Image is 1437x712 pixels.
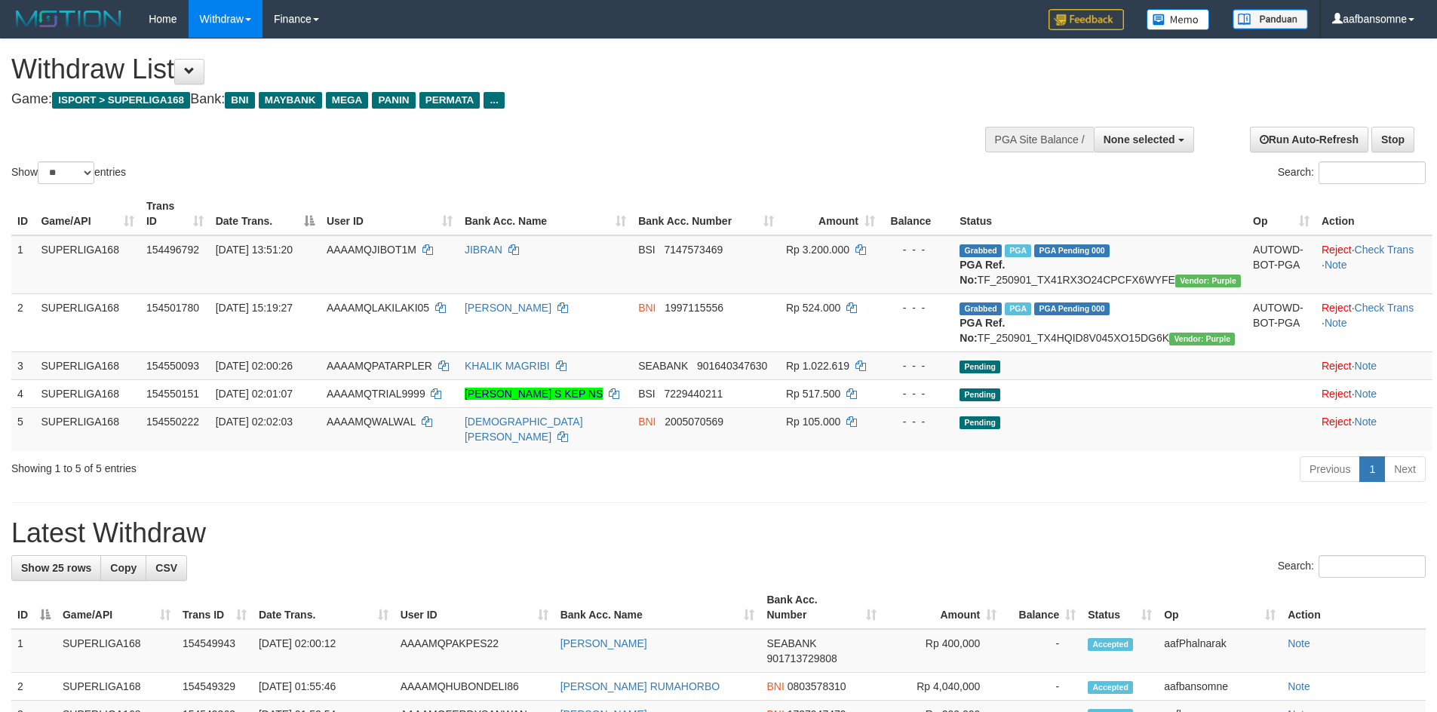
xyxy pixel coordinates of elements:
[395,673,554,701] td: AAAAMQHUBONDELI86
[1316,351,1432,379] td: ·
[1005,244,1031,257] span: Marked by aafsoumeymey
[638,360,688,372] span: SEABANK
[57,586,177,629] th: Game/API: activate to sort column ascending
[327,244,416,256] span: AAAAMQJIBOT1M
[1316,192,1432,235] th: Action
[632,192,780,235] th: Bank Acc. Number: activate to sort column ascending
[786,302,840,314] span: Rp 524.000
[1322,416,1352,428] a: Reject
[38,161,94,184] select: Showentries
[1325,317,1347,329] a: Note
[11,407,35,450] td: 5
[465,360,550,372] a: KHALIK MAGRIBI
[1325,259,1347,271] a: Note
[1003,629,1082,673] td: -
[11,673,57,701] td: 2
[1158,673,1282,701] td: aafbansomne
[1322,302,1352,314] a: Reject
[11,8,126,30] img: MOTION_logo.png
[638,388,656,400] span: BSI
[21,562,91,574] span: Show 25 rows
[327,388,425,400] span: AAAAMQTRIAL9999
[786,416,840,428] span: Rp 105.000
[664,244,723,256] span: Copy 7147573469 to clipboard
[1355,416,1377,428] a: Note
[887,242,947,257] div: - - -
[1147,9,1210,30] img: Button%20Memo.svg
[35,192,140,235] th: Game/API: activate to sort column ascending
[216,360,293,372] span: [DATE] 02:00:26
[216,302,293,314] span: [DATE] 15:19:27
[788,680,846,692] span: Copy 0803578310 to clipboard
[395,586,554,629] th: User ID: activate to sort column ascending
[1034,302,1110,315] span: PGA Pending
[760,586,883,629] th: Bank Acc. Number: activate to sort column ascending
[638,244,656,256] span: BSI
[459,192,632,235] th: Bank Acc. Name: activate to sort column ascending
[1322,244,1352,256] a: Reject
[140,192,210,235] th: Trans ID: activate to sort column ascending
[146,555,187,581] a: CSV
[11,161,126,184] label: Show entries
[327,360,432,372] span: AAAAMQPATARPLER
[1003,586,1082,629] th: Balance: activate to sort column ascending
[35,407,140,450] td: SUPERLIGA168
[697,360,767,372] span: Copy 901640347630 to clipboard
[155,562,177,574] span: CSV
[253,629,395,673] td: [DATE] 02:00:12
[1082,586,1158,629] th: Status: activate to sort column ascending
[1355,244,1414,256] a: Check Trans
[216,244,293,256] span: [DATE] 13:51:20
[1322,388,1352,400] a: Reject
[1278,555,1426,578] label: Search:
[484,92,504,109] span: ...
[1355,388,1377,400] a: Note
[395,629,554,673] td: AAAAMQPAKPES22
[146,416,199,428] span: 154550222
[146,302,199,314] span: 154501780
[960,317,1005,344] b: PGA Ref. No:
[35,235,140,294] td: SUPERLIGA168
[1088,638,1133,651] span: Accepted
[327,302,429,314] span: AAAAMQLAKILAKI05
[638,302,656,314] span: BNI
[883,673,1003,701] td: Rp 4,040,000
[1169,333,1235,345] span: Vendor URL: https://trx4.1velocity.biz
[35,293,140,351] td: SUPERLIGA168
[664,388,723,400] span: Copy 7229440211 to clipboard
[1049,9,1124,30] img: Feedback.jpg
[146,244,199,256] span: 154496792
[1316,407,1432,450] td: ·
[465,388,603,400] a: [PERSON_NAME] S KEP NS
[665,416,723,428] span: Copy 2005070569 to clipboard
[953,192,1247,235] th: Status
[1158,586,1282,629] th: Op: activate to sort column ascending
[1034,244,1110,257] span: PGA Pending
[1288,680,1310,692] a: Note
[225,92,254,109] span: BNI
[465,416,583,443] a: [DEMOGRAPHIC_DATA][PERSON_NAME]
[1094,127,1194,152] button: None selected
[638,416,656,428] span: BNI
[953,235,1247,294] td: TF_250901_TX41RX3O24CPCFX6WYFE
[786,388,840,400] span: Rp 517.500
[52,92,190,109] span: ISPORT > SUPERLIGA168
[11,293,35,351] td: 2
[253,586,395,629] th: Date Trans.: activate to sort column ascending
[11,54,943,84] h1: Withdraw List
[57,629,177,673] td: SUPERLIGA168
[216,388,293,400] span: [DATE] 02:01:07
[210,192,321,235] th: Date Trans.: activate to sort column descending
[1104,133,1175,146] span: None selected
[100,555,146,581] a: Copy
[11,92,943,107] h4: Game: Bank:
[960,388,1000,401] span: Pending
[883,629,1003,673] td: Rp 400,000
[110,562,137,574] span: Copy
[11,586,57,629] th: ID: activate to sort column descending
[985,127,1094,152] div: PGA Site Balance /
[1384,456,1426,482] a: Next
[1316,379,1432,407] td: ·
[960,302,1002,315] span: Grabbed
[1355,360,1377,372] a: Note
